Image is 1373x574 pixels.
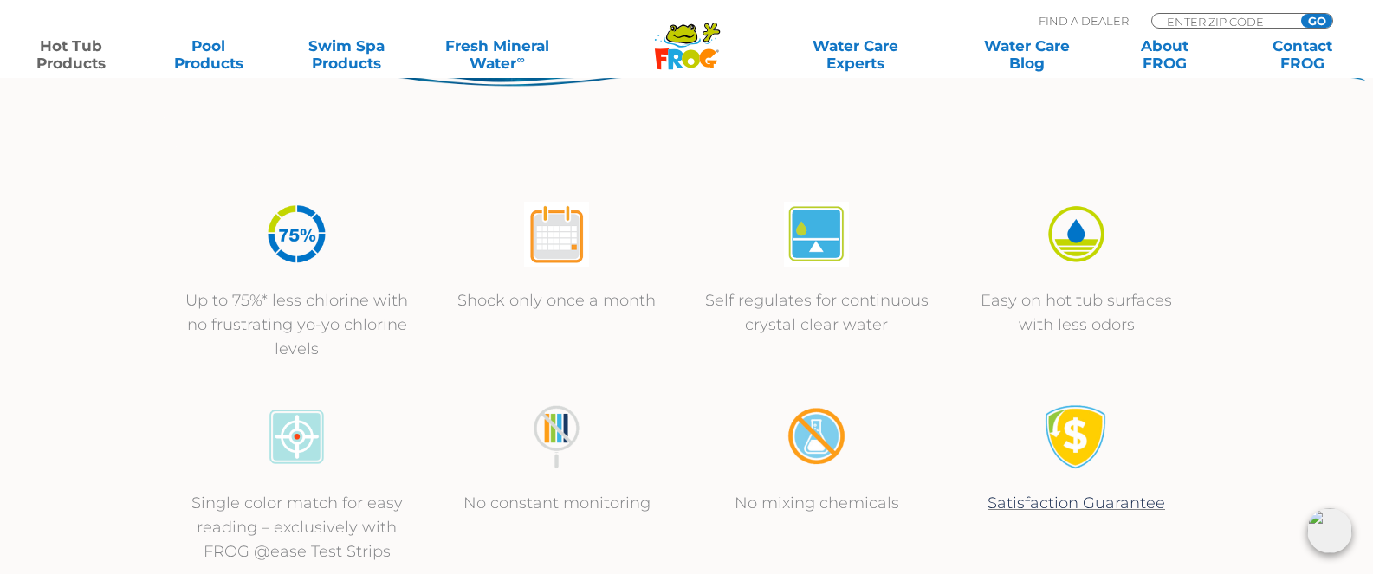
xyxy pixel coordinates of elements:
[431,37,565,72] a: Fresh MineralWater∞
[17,37,125,72] a: Hot TubProducts
[444,491,670,515] p: No constant monitoring
[1248,37,1356,72] a: ContactFROG
[1165,14,1282,29] input: Zip Code Form
[516,53,524,66] sup: ∞
[1044,202,1109,267] img: icon-atease-easy-on
[1044,404,1109,469] img: Satisfaction Guarantee Icon
[1307,508,1352,553] img: openIcon
[264,202,329,267] img: icon-atease-75percent-less
[524,202,589,267] img: atease-icon-shock-once
[293,37,400,72] a: Swim SpaProducts
[185,288,410,361] p: Up to 75%* less chlorine with no frustrating yo-yo chlorine levels
[524,404,589,469] img: no-constant-monitoring1
[444,288,670,313] p: Shock only once a month
[1301,14,1332,28] input: GO
[768,37,942,72] a: Water CareExperts
[155,37,262,72] a: PoolProducts
[784,404,849,469] img: no-mixing1
[784,202,849,267] img: atease-icon-self-regulates
[704,288,929,337] p: Self regulates for continuous crystal clear water
[964,288,1189,337] p: Easy on hot tub surfaces with less odors
[988,493,1165,513] a: Satisfaction Guarantee
[974,37,1081,72] a: Water CareBlog
[264,404,329,469] img: icon-atease-color-match
[704,491,929,515] p: No mixing chemicals
[1111,37,1218,72] a: AboutFROG
[1039,13,1129,29] p: Find A Dealer
[185,491,410,564] p: Single color match for easy reading – exclusively with FROG @ease Test Strips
